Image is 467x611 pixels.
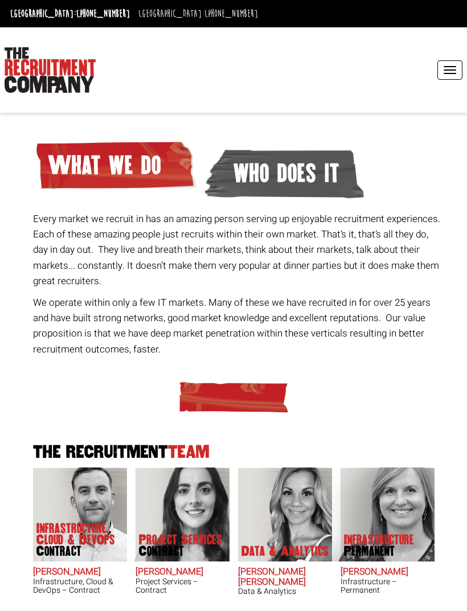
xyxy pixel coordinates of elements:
[36,523,126,557] p: Infrastructure, Cloud & DevOps
[7,5,133,23] li: [GEOGRAPHIC_DATA]:
[238,567,332,587] h2: [PERSON_NAME] [PERSON_NAME]
[223,468,332,561] img: Anna-Maria Julie does Data & Analytics
[28,444,439,461] h2: The Recruitment
[344,534,414,557] p: Infrastructure
[341,577,435,595] h3: Infrastructure – Permanent
[136,5,261,23] li: [GEOGRAPHIC_DATA]:
[241,546,329,557] p: Data & Analytics
[204,7,258,20] a: [PHONE_NUMBER]
[168,442,210,461] span: Team
[33,577,127,595] h3: Infrastructure, Cloud & DevOps – Contract
[238,587,332,596] h3: Data & Analytics
[136,567,230,577] h2: [PERSON_NAME]
[33,211,443,289] p: Every market we recruit in has an amazing person serving up enjoyable recruitment experiences. Ea...
[344,546,414,557] span: Permanent
[33,295,443,357] p: We operate within only a few IT markets. Many of these we have recruited in for over 25 years and...
[36,546,126,557] span: Contract
[139,546,222,557] span: Contract
[325,468,435,561] img: Amanda Evans's Our Infrastructure Permanent
[136,577,230,595] h3: Project Services – Contract
[18,468,127,561] img: Adam Eshet does Infrastructure, Cloud & DevOps Contract
[33,567,127,577] h2: [PERSON_NAME]
[76,7,130,20] a: [PHONE_NUMBER]
[5,47,96,93] img: The Recruitment Company
[341,567,435,577] h2: [PERSON_NAME]
[158,342,161,356] span: .
[139,534,222,557] p: Project Services
[120,468,230,561] img: Claire Sheerin does Project Services Contract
